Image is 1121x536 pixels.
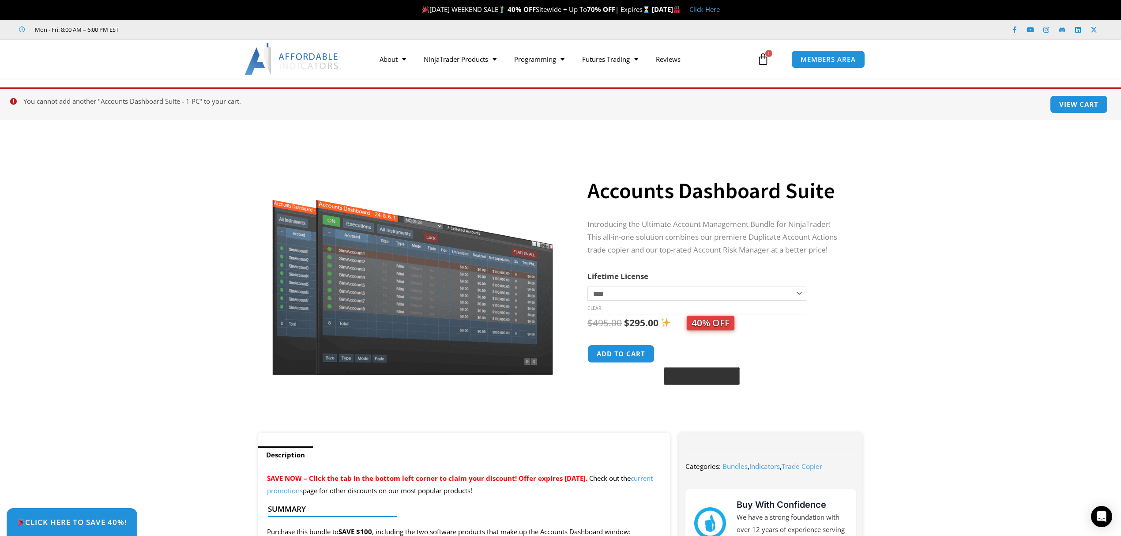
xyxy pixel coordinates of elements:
[765,50,772,57] span: 1
[652,5,681,14] strong: [DATE]
[505,49,573,69] a: Programming
[17,518,127,526] span: Click Here to save 40%!
[371,49,755,69] nav: Menu
[23,95,1108,108] li: You cannot add another "Accounts Dashboard Suite - 1 PC" to your cart.
[587,175,845,206] h1: Accounts Dashboard Suite
[722,462,748,471] a: Bundles
[662,343,741,365] iframe: Secure express checkout frame
[782,462,822,471] a: Trade Copier
[1050,95,1108,113] a: View cart
[267,474,587,483] span: SAVE NOW – Click the tab in the bottom left corner to claim your discount! Offer expires [DATE].
[643,6,650,13] img: ⌛
[587,218,845,257] p: Introducing the Ultimate Account Management Bundle for NinjaTrader! This all-in-one solution comb...
[267,472,661,497] p: Check out the page for other discounts on our most popular products!
[801,56,856,63] span: MEMBERS AREA
[687,316,734,330] span: 40% OFF
[245,43,339,75] img: LogoAI | Affordable Indicators – NinjaTrader
[131,25,263,34] iframe: Customer reviews powered by Trustpilot
[624,317,629,329] span: $
[791,50,865,68] a: MEMBERS AREA
[744,46,782,72] a: 1
[673,6,680,13] img: 🏭
[722,462,822,471] span: , ,
[587,345,655,363] button: Add to cart
[420,5,652,14] span: [DATE] WEEKEND SALE Sitewide + Up To | Expires
[647,49,689,69] a: Reviews
[587,271,648,281] label: Lifetime License
[664,367,740,385] button: Buy with GPay
[587,5,615,14] strong: 70% OFF
[689,5,720,14] a: Click Here
[587,317,622,329] bdi: 495.00
[587,390,845,398] iframe: PayPal Message 1
[268,505,653,513] h4: Summary
[685,462,721,471] span: Categories:
[33,24,119,35] span: Mon - Fri: 8:00 AM – 6:00 PM EST
[17,518,25,526] img: 🎉
[422,6,429,13] img: 🎉
[508,5,536,14] strong: 40% OFF
[7,508,137,536] a: 🎉Click Here to save 40%!
[661,318,670,327] img: ✨
[749,462,780,471] a: Indicators
[371,49,415,69] a: About
[258,446,313,464] a: Description
[587,317,593,329] span: $
[624,317,658,329] bdi: 295.00
[499,6,505,13] img: 🏌️‍♂️
[573,49,647,69] a: Futures Trading
[1091,506,1112,527] div: Open Intercom Messenger
[415,49,505,69] a: NinjaTrader Products
[587,305,601,311] a: Clear options
[737,498,847,511] h3: Buy With Confidence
